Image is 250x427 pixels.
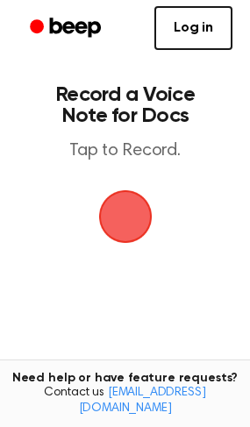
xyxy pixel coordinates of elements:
a: Beep [18,11,117,46]
h1: Record a Voice Note for Docs [32,84,218,126]
button: Beep Logo [99,190,152,243]
a: [EMAIL_ADDRESS][DOMAIN_NAME] [79,387,206,415]
a: Log in [154,6,232,50]
span: Contact us [11,386,239,416]
p: Tap to Record. [32,140,218,162]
